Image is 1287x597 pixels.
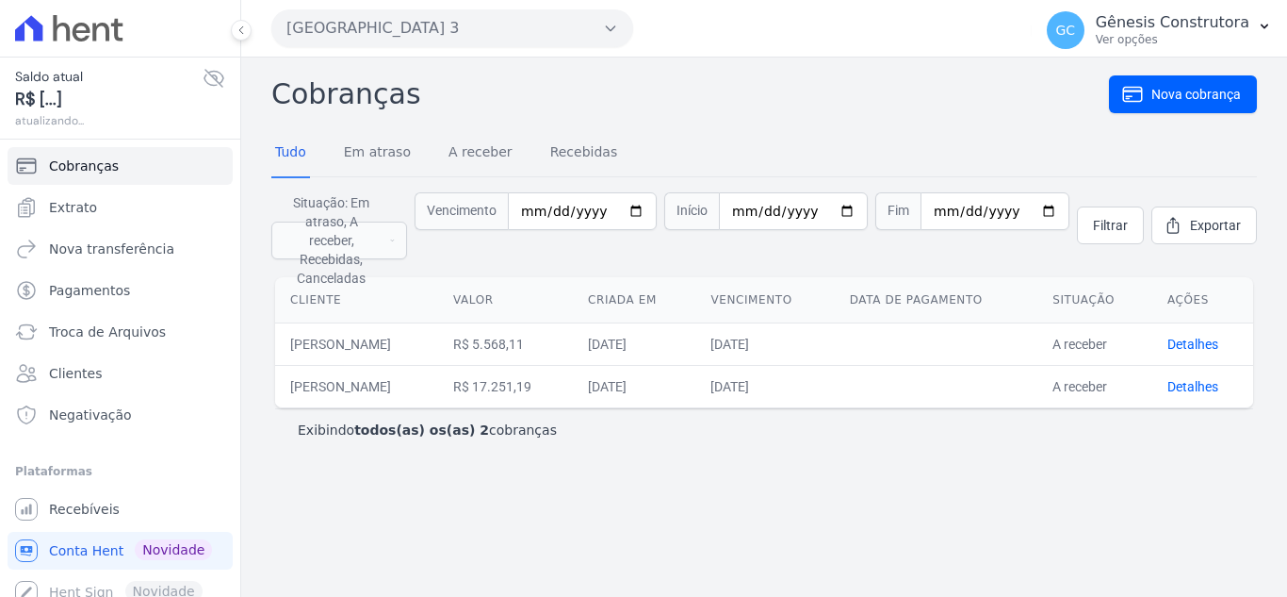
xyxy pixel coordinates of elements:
[695,365,834,407] td: [DATE]
[49,364,102,383] span: Clientes
[1190,216,1241,235] span: Exportar
[438,365,573,407] td: R$ 17.251,19
[445,129,516,178] a: A receber
[573,365,695,407] td: [DATE]
[49,281,130,300] span: Pagamentos
[298,421,557,439] p: Exibindo cobranças
[573,323,695,365] td: [DATE]
[1032,4,1287,57] button: GC Gênesis Construtora Ver opções
[8,313,233,351] a: Troca de Arquivos
[49,406,132,424] span: Negativação
[271,73,1109,115] h2: Cobranças
[8,396,233,434] a: Negativação
[1077,207,1144,244] a: Filtrar
[271,222,407,259] button: Situação: Em atraso, A receber, Recebidas, Canceladas
[573,277,695,323] th: Criada em
[875,192,920,230] span: Fim
[8,272,233,309] a: Pagamentos
[1151,85,1241,104] span: Nova cobrança
[49,198,97,217] span: Extrato
[1109,75,1257,113] a: Nova cobrança
[49,157,119,175] span: Cobranças
[546,129,622,178] a: Recebidas
[49,541,123,560] span: Conta Hent
[15,67,203,87] span: Saldo atual
[8,355,233,392] a: Clientes
[1093,216,1128,235] span: Filtrar
[8,490,233,528] a: Recebíveis
[275,365,438,407] td: [PERSON_NAME]
[8,147,233,185] a: Cobranças
[1037,277,1152,323] th: Situação
[15,112,203,129] span: atualizando...
[438,323,573,365] td: R$ 5.568,11
[1096,13,1249,32] p: Gênesis Construtora
[415,192,508,230] span: Vencimento
[1037,365,1152,407] td: A receber
[664,192,719,230] span: Início
[135,539,212,560] span: Novidade
[8,532,233,570] a: Conta Hent Novidade
[49,500,120,519] span: Recebíveis
[1167,379,1218,394] a: Detalhes
[695,323,834,365] td: [DATE]
[271,9,633,47] button: [GEOGRAPHIC_DATA] 3
[284,193,379,288] span: Situação: Em atraso, A receber, Recebidas, Canceladas
[15,87,203,112] span: R$ [...]
[275,323,438,365] td: [PERSON_NAME]
[1167,337,1218,352] a: Detalhes
[438,277,573,323] th: Valor
[1152,277,1253,323] th: Ações
[1055,24,1075,37] span: GC
[49,323,166,341] span: Troca de Arquivos
[15,460,225,483] div: Plataformas
[1151,207,1257,244] a: Exportar
[275,277,438,323] th: Cliente
[354,423,489,438] b: todos(as) os(as) 2
[1037,323,1152,365] td: A receber
[271,129,310,178] a: Tudo
[695,277,834,323] th: Vencimento
[835,277,1038,323] th: Data de pagamento
[340,129,415,178] a: Em atraso
[8,189,233,226] a: Extrato
[49,240,174,258] span: Nova transferência
[1096,32,1249,47] p: Ver opções
[8,230,233,268] a: Nova transferência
